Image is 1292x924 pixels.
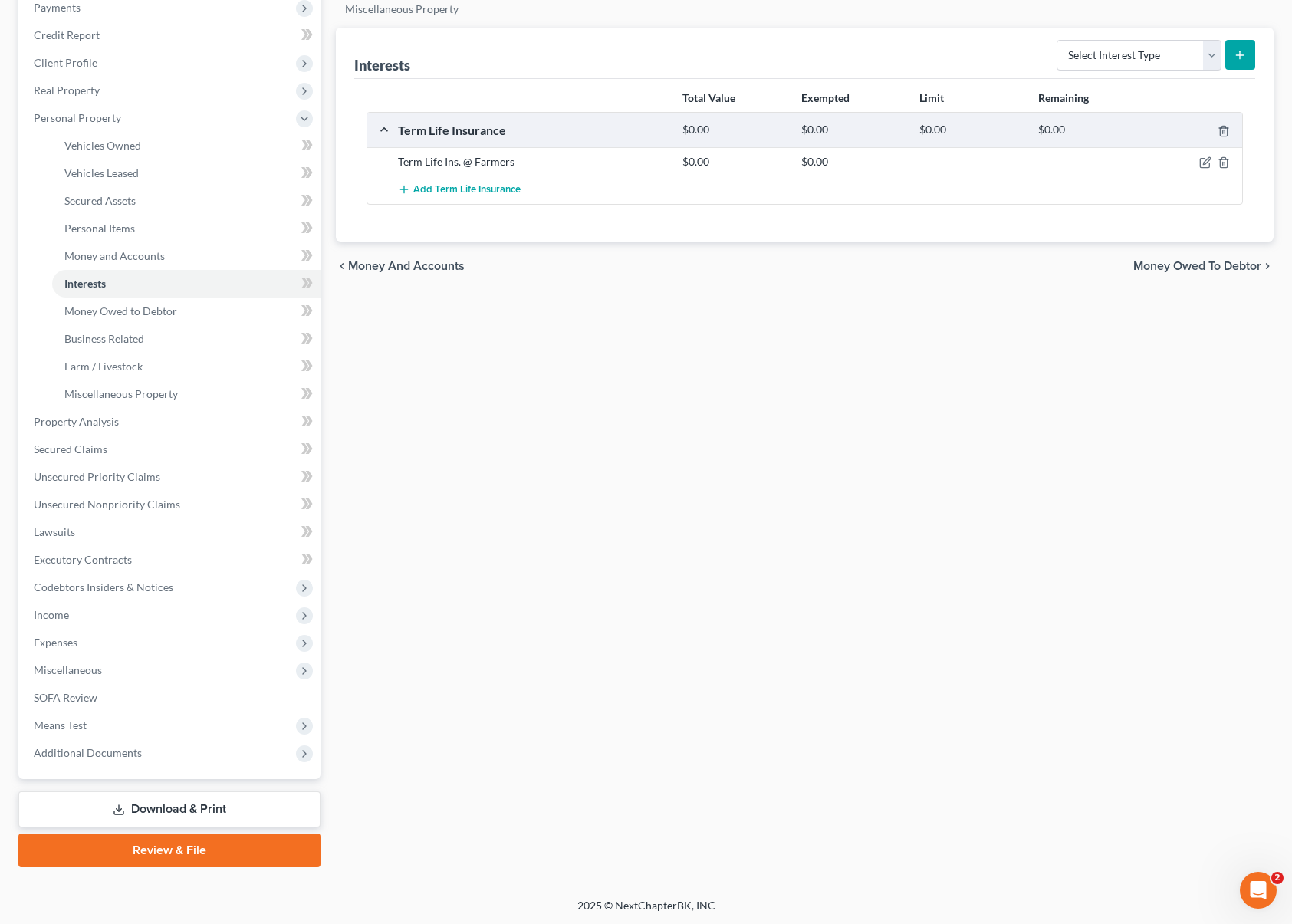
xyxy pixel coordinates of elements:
[21,684,321,712] a: SOFA Review
[34,746,142,759] span: Additional Documents
[1133,260,1274,272] button: Money Owed to Debtor chevron_right
[34,56,97,69] span: Client Profile
[34,28,100,41] span: Credit Report
[21,436,321,463] a: Secured Claims
[21,518,321,546] a: Lawsuits
[919,91,944,104] strong: Limit
[52,325,321,353] a: Business Related
[52,270,321,298] a: Interests
[794,154,912,169] div: $0.00
[34,636,77,649] span: Expenses
[34,415,119,428] span: Property Analysis
[64,360,143,373] span: Farm / Livestock
[64,332,144,345] span: Business Related
[34,525,75,538] span: Lawsuits
[52,353,321,380] a: Farm / Livestock
[34,84,100,97] span: Real Property
[52,215,321,242] a: Personal Items
[398,176,521,204] button: Add Term Life Insurance
[336,260,465,272] button: chevron_left Money and Accounts
[21,491,321,518] a: Unsecured Nonpriority Claims
[64,249,165,262] span: Money and Accounts
[34,663,102,676] span: Miscellaneous
[1031,123,1149,137] div: $0.00
[1038,91,1089,104] strong: Remaining
[34,111,121,124] span: Personal Property
[52,298,321,325] a: Money Owed to Debtor
[21,463,321,491] a: Unsecured Priority Claims
[675,123,794,137] div: $0.00
[52,132,321,159] a: Vehicles Owned
[336,260,348,272] i: chevron_left
[34,580,173,594] span: Codebtors Insiders & Notices
[390,122,675,138] div: Term Life Insurance
[18,791,321,827] a: Download & Print
[682,91,735,104] strong: Total Value
[34,553,132,566] span: Executory Contracts
[18,834,321,867] a: Review & File
[34,442,107,455] span: Secured Claims
[801,91,850,104] strong: Exempted
[34,498,180,511] span: Unsecured Nonpriority Claims
[34,1,81,14] span: Payments
[64,194,136,207] span: Secured Assets
[64,166,139,179] span: Vehicles Leased
[64,139,141,152] span: Vehicles Owned
[1133,260,1261,272] span: Money Owed to Debtor
[52,187,321,215] a: Secured Assets
[413,184,521,196] span: Add Term Life Insurance
[52,380,321,408] a: Miscellaneous Property
[21,21,321,49] a: Credit Report
[21,546,321,574] a: Executory Contracts
[64,304,177,317] span: Money Owed to Debtor
[64,277,106,290] span: Interests
[1240,872,1277,909] iframe: Intercom live chat
[912,123,1031,137] div: $0.00
[1271,872,1284,884] span: 2
[64,222,135,235] span: Personal Items
[675,154,794,169] div: $0.00
[21,408,321,436] a: Property Analysis
[34,470,160,483] span: Unsecured Priority Claims
[34,608,69,621] span: Income
[1261,260,1274,272] i: chevron_right
[34,691,97,704] span: SOFA Review
[348,260,465,272] span: Money and Accounts
[34,718,87,732] span: Means Test
[52,159,321,187] a: Vehicles Leased
[390,154,675,169] div: Term Life Ins. @ Farmers
[64,387,178,400] span: Miscellaneous Property
[354,56,410,74] div: Interests
[794,123,912,137] div: $0.00
[52,242,321,270] a: Money and Accounts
